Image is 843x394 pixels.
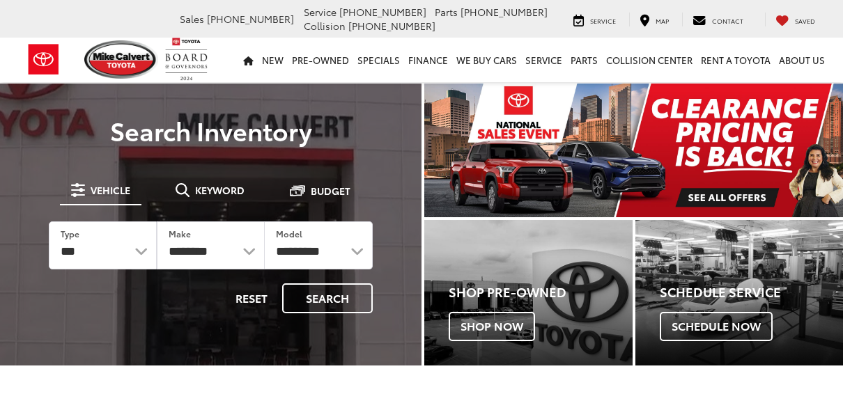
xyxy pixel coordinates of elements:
span: [PHONE_NUMBER] [207,12,294,26]
img: Mike Calvert Toyota [84,40,158,79]
a: Service [521,38,566,82]
span: Sales [180,12,204,26]
a: Collision Center [602,38,697,82]
span: [PHONE_NUMBER] [461,5,548,19]
img: Toyota [17,37,70,82]
h4: Shop Pre-Owned [449,285,633,299]
label: Make [169,228,191,239]
a: My Saved Vehicles [765,13,826,26]
a: Specials [353,38,404,82]
span: Budget [311,186,350,196]
a: Shop Pre-Owned Shop Now [424,220,633,365]
a: Map [629,13,679,26]
span: Parts [435,5,458,19]
label: Type [61,228,79,239]
span: [PHONE_NUMBER] [348,19,435,33]
a: Parts [566,38,602,82]
div: Toyota [424,220,633,365]
button: Reset [224,283,279,313]
label: Model [276,228,302,239]
a: Service [563,13,626,26]
a: Home [239,38,258,82]
a: WE BUY CARS [452,38,521,82]
span: Contact [712,16,743,25]
section: Carousel section with vehicle pictures - may contain disclaimers. [424,84,843,217]
span: Schedule Now [660,312,773,341]
span: Collision [304,19,346,33]
h3: Search Inventory [29,116,392,144]
img: Clearance Pricing Is Back [424,84,843,217]
span: Map [656,16,669,25]
span: Service [304,5,337,19]
span: Saved [795,16,815,25]
div: carousel slide number 1 of 1 [424,84,843,217]
span: Service [590,16,616,25]
span: Keyword [195,185,245,195]
a: Pre-Owned [288,38,353,82]
button: Search [282,283,373,313]
span: Vehicle [91,185,130,195]
a: Rent a Toyota [697,38,775,82]
span: [PHONE_NUMBER] [339,5,426,19]
a: New [258,38,288,82]
span: Shop Now [449,312,535,341]
a: Contact [682,13,754,26]
a: About Us [775,38,829,82]
a: Finance [404,38,452,82]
